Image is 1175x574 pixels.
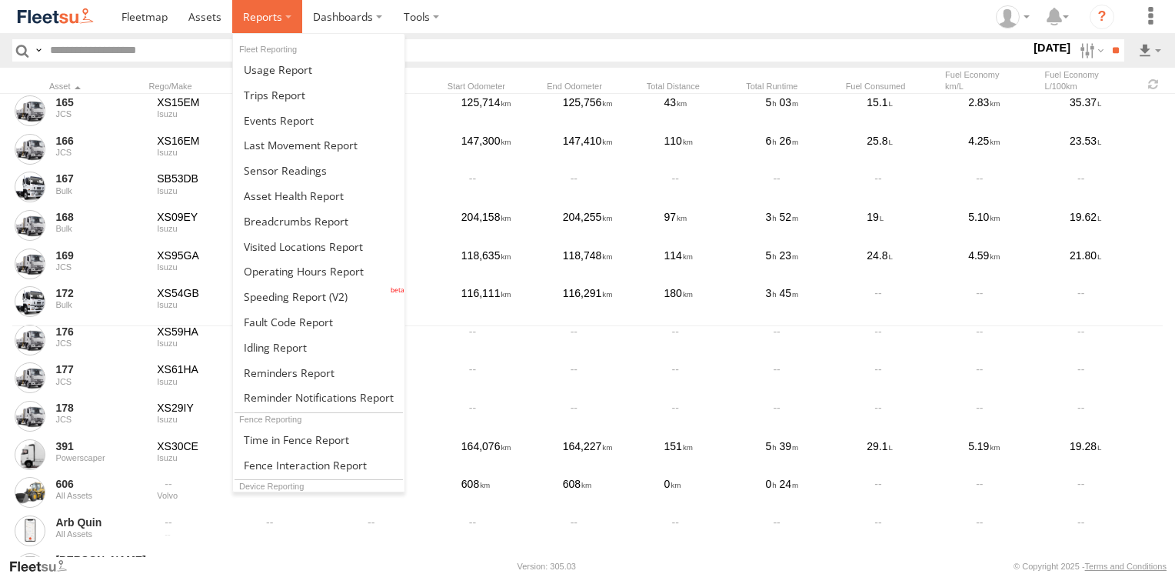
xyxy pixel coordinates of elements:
div: Isuzu [157,262,248,272]
div: Bulk [55,224,146,233]
div: 5.19 [966,437,1061,472]
div: XS29IY [157,401,248,415]
span: 5 [765,96,776,108]
div: Fuel Economy [945,69,1038,92]
div: Volvo [157,491,248,500]
a: Fleet Speed Report (V2) [233,284,404,309]
div: Arb Quin [990,5,1035,28]
div: Bulk [55,300,146,309]
span: 23 [780,249,799,262]
label: Search Filter Options [1073,39,1107,62]
div: Start Odometer [448,81,541,92]
div: 5.10 [966,208,1061,243]
span: 5 [765,440,776,452]
div: 125,714 [459,93,554,128]
a: 176 [55,325,146,339]
div: 25.8 [864,132,960,167]
label: Search Query [32,39,45,62]
div: 608 [561,475,656,510]
a: View Asset Details [15,286,45,317]
a: Visit our Website [8,559,79,574]
a: 172 [55,286,146,300]
a: View Asset Details [15,439,45,470]
div: 151 [662,437,757,472]
a: View Asset Details [15,516,45,546]
a: View Asset Details [15,401,45,432]
div: 29.1 [864,437,960,472]
a: View Asset Details [15,362,45,393]
div: 19.28 [1067,437,1163,472]
div: 118,635 [459,246,554,282]
div: km/L [945,81,1038,92]
div: 114 [662,246,757,282]
div: 608 [459,475,554,510]
div: All Assets [55,491,146,500]
div: 1 [256,475,351,510]
div: 21.80 [1067,246,1163,282]
a: 167 [55,172,146,185]
div: 204,255 [561,208,656,243]
a: Asset Health Report [233,183,404,209]
div: SB53DB [157,172,248,185]
span: 0 [765,478,776,490]
div: Isuzu [157,453,248,462]
a: Service Reminder Notifications Report [233,385,404,411]
a: View Asset Details [15,172,45,202]
a: 165 [55,95,146,109]
div: XS95GA [157,249,248,262]
div: 4.59 [966,246,1061,282]
div: 125,756 [561,93,656,128]
div: 15.1 [864,93,960,128]
a: View Asset Details [15,477,45,508]
div: XS54GB [157,286,248,300]
div: Version: 305.03 [518,562,576,571]
div: Fuel Economy [1045,69,1138,92]
div: 147,300 [459,132,554,167]
a: Asset Operating Hours Report [233,259,404,284]
a: Sensor Readings [233,158,404,183]
div: 0 [662,475,757,510]
div: XS09EY [157,210,248,224]
div: End Odometer [547,81,640,92]
div: Total Runtime [746,81,839,92]
span: 5 [765,249,776,262]
div: 116,111 [459,284,554,319]
div: Isuzu [157,224,248,233]
div: 164,076 [459,437,554,472]
a: 169 [55,249,146,262]
a: Full Events Report [233,108,404,133]
div: Rego/Make [148,81,241,92]
a: [PERSON_NAME] [55,553,146,567]
span: 45 [780,287,799,299]
div: JCS [55,415,146,424]
div: 19 [864,208,960,243]
div: Isuzu [157,339,248,348]
div: 180 [662,284,757,319]
a: Terms and Conditions [1085,562,1167,571]
a: 178 [55,401,146,415]
a: Arb Quin [55,516,146,529]
div: L/100km [1045,81,1138,92]
div: 2.83 [966,93,1061,128]
div: Isuzu [157,186,248,195]
a: View Asset Details [15,249,45,279]
a: Trips Report [233,82,404,108]
div: Isuzu [157,377,248,386]
div: 164,227 [561,437,656,472]
div: 23.53 [1067,132,1163,167]
div: 35.37 [1067,93,1163,128]
div: JCS [55,148,146,157]
span: 3 [765,287,776,299]
a: View Asset Details [15,95,45,126]
div: JCS [55,339,146,348]
div: Isuzu [157,109,248,118]
a: Breadcrumbs Report [233,209,404,234]
div: Total Distance [647,81,740,92]
div: XS16EM [157,134,248,148]
span: 24 [780,478,799,490]
a: Reminders Report [233,360,404,385]
div: Powerscaper [55,453,146,462]
a: View Asset Details [15,325,45,355]
div: XS59HA [157,325,248,339]
div: All Assets [55,529,146,539]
